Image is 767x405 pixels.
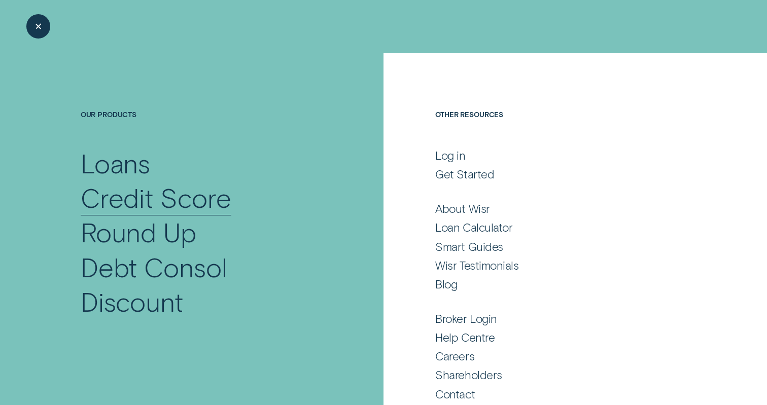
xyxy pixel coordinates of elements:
a: Broker Login [435,311,686,325]
a: Careers [435,349,686,363]
a: Round Up [81,215,328,249]
div: Smart Guides [435,239,503,253]
a: Get Started [435,167,686,181]
div: Get Started [435,167,494,181]
a: Wisr Testimonials [435,258,686,272]
div: Careers [435,349,474,363]
div: Help Centre [435,330,495,344]
a: Debt Consol Discount [81,250,328,319]
a: Log in [435,148,686,162]
div: Shareholders [435,367,502,382]
a: Help Centre [435,330,686,344]
div: Round Up [81,215,196,249]
h4: Our Products [81,110,328,146]
a: Loan Calculator [435,220,686,234]
div: Credit Score [81,180,231,215]
div: Contact [435,387,475,401]
div: Loans [81,146,151,180]
div: Blog [435,277,457,291]
div: Loan Calculator [435,220,512,234]
a: Loans [81,146,328,180]
a: Credit Score [81,180,328,215]
div: Log in [435,148,465,162]
a: Smart Guides [435,239,686,253]
h4: Other Resources [435,110,686,146]
button: Close Menu [26,14,50,38]
div: Broker Login [435,311,497,325]
a: Contact [435,387,686,401]
a: Shareholders [435,367,686,382]
a: Blog [435,277,686,291]
div: Wisr Testimonials [435,258,518,272]
a: About Wisr [435,201,686,215]
div: About Wisr [435,201,490,215]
